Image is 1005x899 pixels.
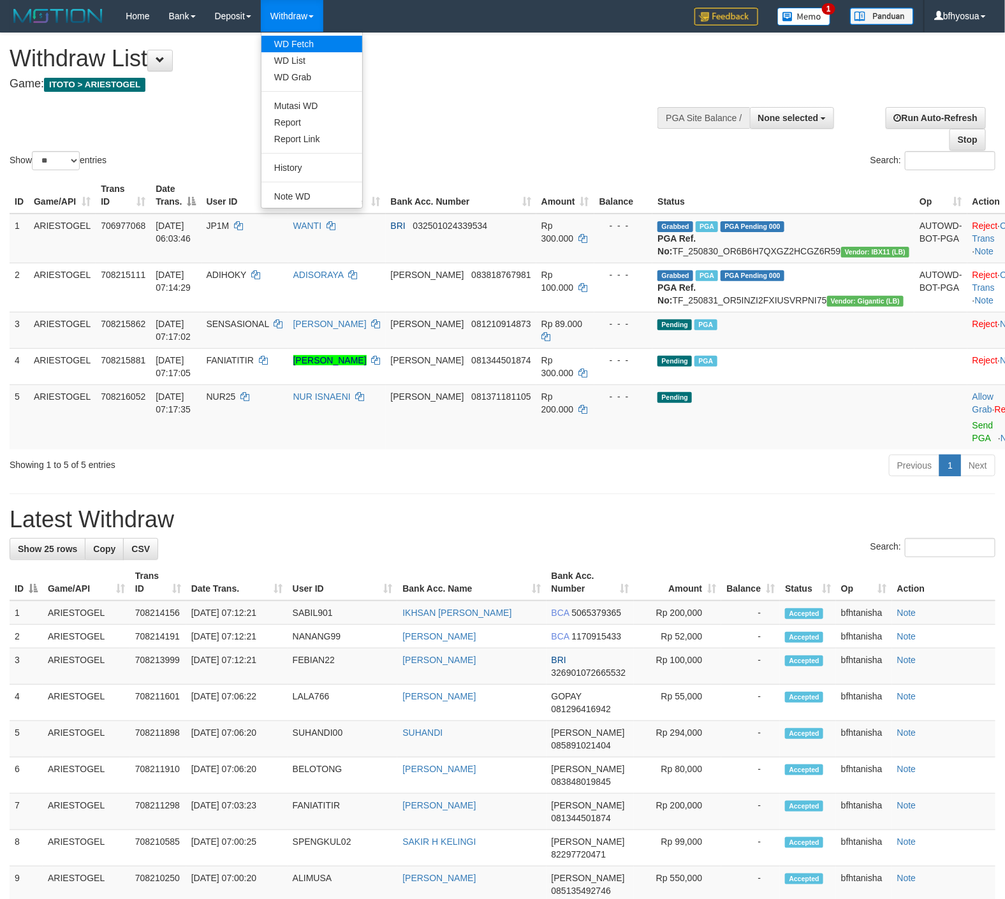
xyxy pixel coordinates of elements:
[541,270,574,293] span: Rp 100.000
[10,625,43,648] td: 2
[29,348,96,384] td: ARIESTOGEL
[293,270,344,280] a: ADISORAYA
[93,544,115,554] span: Copy
[10,6,106,26] img: MOTION_logo.png
[288,721,398,757] td: SUHANDI00
[897,764,916,774] a: Note
[652,263,914,312] td: TF_250831_OR5INZI2FXIUSVRPNI75
[130,721,186,757] td: 708211898
[972,420,994,443] a: Send PGA
[552,655,566,665] span: BRI
[288,685,398,721] td: LALA766
[156,270,191,293] span: [DATE] 07:14:29
[939,455,961,476] a: 1
[836,564,892,601] th: Op: activate to sort column ascending
[44,78,145,92] span: ITOTO > ARIESTOGEL
[897,837,916,847] a: Note
[599,219,648,232] div: - - -
[186,625,288,648] td: [DATE] 07:12:21
[571,608,621,618] span: Copy 5065379365 to clipboard
[696,221,718,232] span: Marked by bfhtanisha
[897,727,916,738] a: Note
[552,608,569,618] span: BCA
[186,830,288,866] td: [DATE] 07:00:25
[822,3,835,15] span: 1
[202,177,288,214] th: User ID: activate to sort column ascending
[721,794,780,830] td: -
[10,507,995,532] h1: Latest Withdraw
[552,631,569,641] span: BCA
[657,221,693,232] span: Grabbed
[721,221,784,232] span: PGA Pending
[975,295,994,305] a: Note
[552,886,611,896] span: Copy 085135492746 to clipboard
[634,721,721,757] td: Rp 294,000
[721,270,784,281] span: PGA Pending
[897,608,916,618] a: Note
[785,608,823,619] span: Accepted
[156,319,191,342] span: [DATE] 07:17:02
[391,355,464,365] span: [PERSON_NAME]
[892,564,995,601] th: Action
[29,312,96,348] td: ARIESTOGEL
[960,455,995,476] a: Next
[10,177,29,214] th: ID
[721,757,780,794] td: -
[552,704,611,714] span: Copy 081296416942 to clipboard
[634,685,721,721] td: Rp 55,000
[402,727,443,738] a: SUHANDI
[972,270,998,280] a: Reject
[841,247,910,258] span: Vendor URL: https://dashboard.q2checkout.com/secure
[552,764,625,774] span: [PERSON_NAME]
[897,873,916,883] a: Note
[10,384,29,449] td: 5
[836,721,892,757] td: bfhtanisha
[897,655,916,665] a: Note
[186,721,288,757] td: [DATE] 07:06:20
[18,544,77,554] span: Show 25 rows
[657,270,693,281] span: Grabbed
[261,69,362,85] a: WD Grab
[721,685,780,721] td: -
[10,151,106,170] label: Show entries
[634,757,721,794] td: Rp 80,000
[634,648,721,685] td: Rp 100,000
[43,794,130,830] td: ARIESTOGEL
[914,263,967,312] td: AUTOWD-BOT-PGA
[836,794,892,830] td: bfhtanisha
[599,318,648,330] div: - - -
[972,391,994,414] a: Allow Grab
[261,159,362,176] a: History
[950,129,986,150] a: Stop
[552,800,625,810] span: [PERSON_NAME]
[850,8,914,25] img: panduan.png
[130,685,186,721] td: 708211601
[694,356,717,367] span: Marked by bfhtanisha
[905,538,995,557] input: Search:
[785,801,823,812] span: Accepted
[402,764,476,774] a: [PERSON_NAME]
[547,564,635,601] th: Bank Acc. Number: activate to sort column ascending
[207,391,236,402] span: NUR25
[634,601,721,625] td: Rp 200,000
[721,625,780,648] td: -
[836,625,892,648] td: bfhtanisha
[634,794,721,830] td: Rp 200,000
[43,601,130,625] td: ARIESTOGEL
[889,455,940,476] a: Previous
[657,392,692,403] span: Pending
[972,391,995,414] span: ·
[552,849,606,859] span: Copy 82297720471 to clipboard
[402,873,476,883] a: [PERSON_NAME]
[391,391,464,402] span: [PERSON_NAME]
[897,631,916,641] a: Note
[130,601,186,625] td: 708214156
[634,830,721,866] td: Rp 99,000
[721,601,780,625] td: -
[288,601,398,625] td: SABIL901
[634,625,721,648] td: Rp 52,000
[402,655,476,665] a: [PERSON_NAME]
[43,685,130,721] td: ARIESTOGEL
[634,564,721,601] th: Amount: activate to sort column ascending
[130,564,186,601] th: Trans ID: activate to sort column ascending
